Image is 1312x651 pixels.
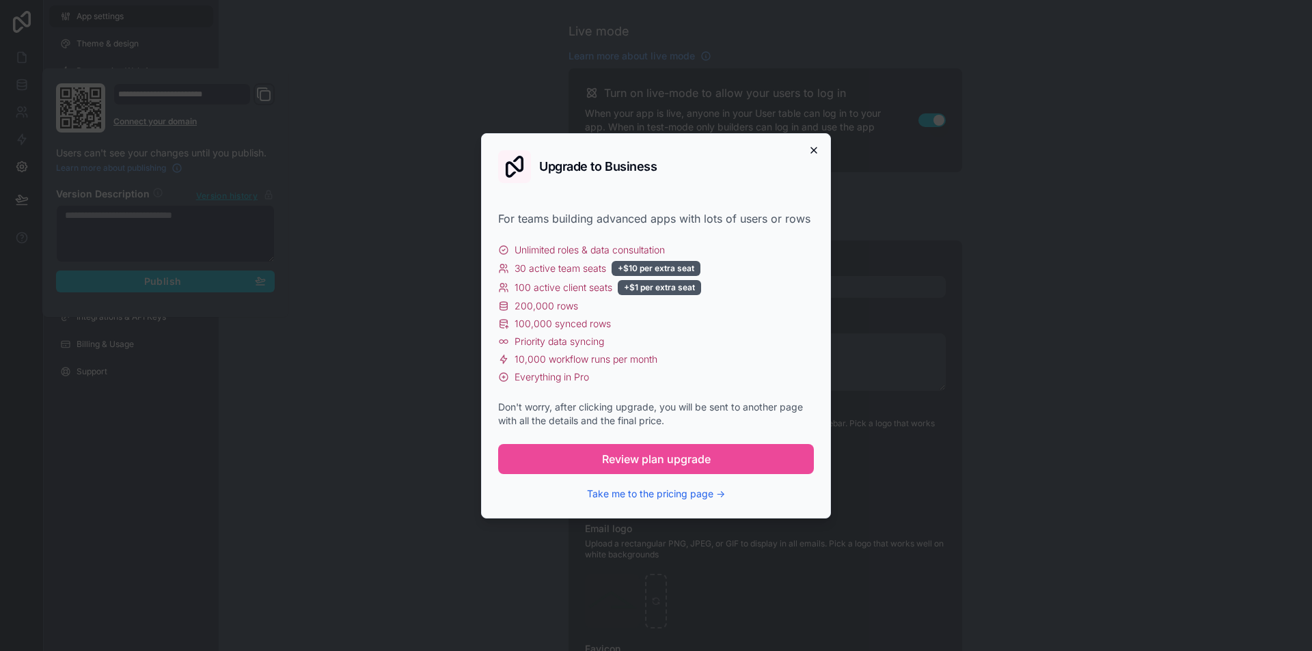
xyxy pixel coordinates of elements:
div: Don't worry, after clicking upgrade, you will be sent to another page with all the details and th... [498,400,814,428]
button: Review plan upgrade [498,444,814,474]
div: +$10 per extra seat [612,261,700,276]
div: For teams building advanced apps with lots of users or rows [498,210,814,227]
span: 30 active team seats [515,262,606,275]
span: Everything in Pro [515,370,589,384]
div: +$1 per extra seat [618,280,701,295]
span: 200,000 rows [515,299,578,313]
span: Unlimited roles & data consultation [515,243,665,257]
span: Priority data syncing [515,335,604,348]
button: Take me to the pricing page → [587,487,725,501]
span: Review plan upgrade [602,451,711,467]
span: 100 active client seats [515,281,612,294]
h2: Upgrade to Business [539,161,657,173]
span: 100,000 synced rows [515,317,611,331]
span: 10,000 workflow runs per month [515,352,657,366]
